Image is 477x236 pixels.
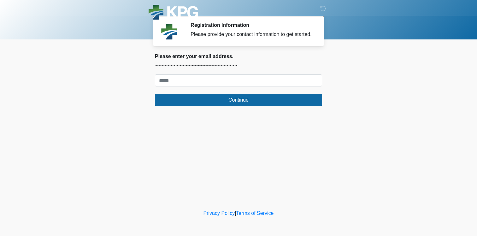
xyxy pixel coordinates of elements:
a: Privacy Policy [203,210,235,216]
a: | [235,210,236,216]
h2: Please enter your email address. [155,53,322,59]
p: ~~~~~~~~~~~~~~~~~~~~~~~~~~~~ [155,62,322,69]
button: Continue [155,94,322,106]
img: Agent Avatar [160,22,179,41]
a: Terms of Service [236,210,274,216]
div: Please provide your contact information to get started. [191,31,313,38]
img: KPG Healthcare Logo [149,5,198,21]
